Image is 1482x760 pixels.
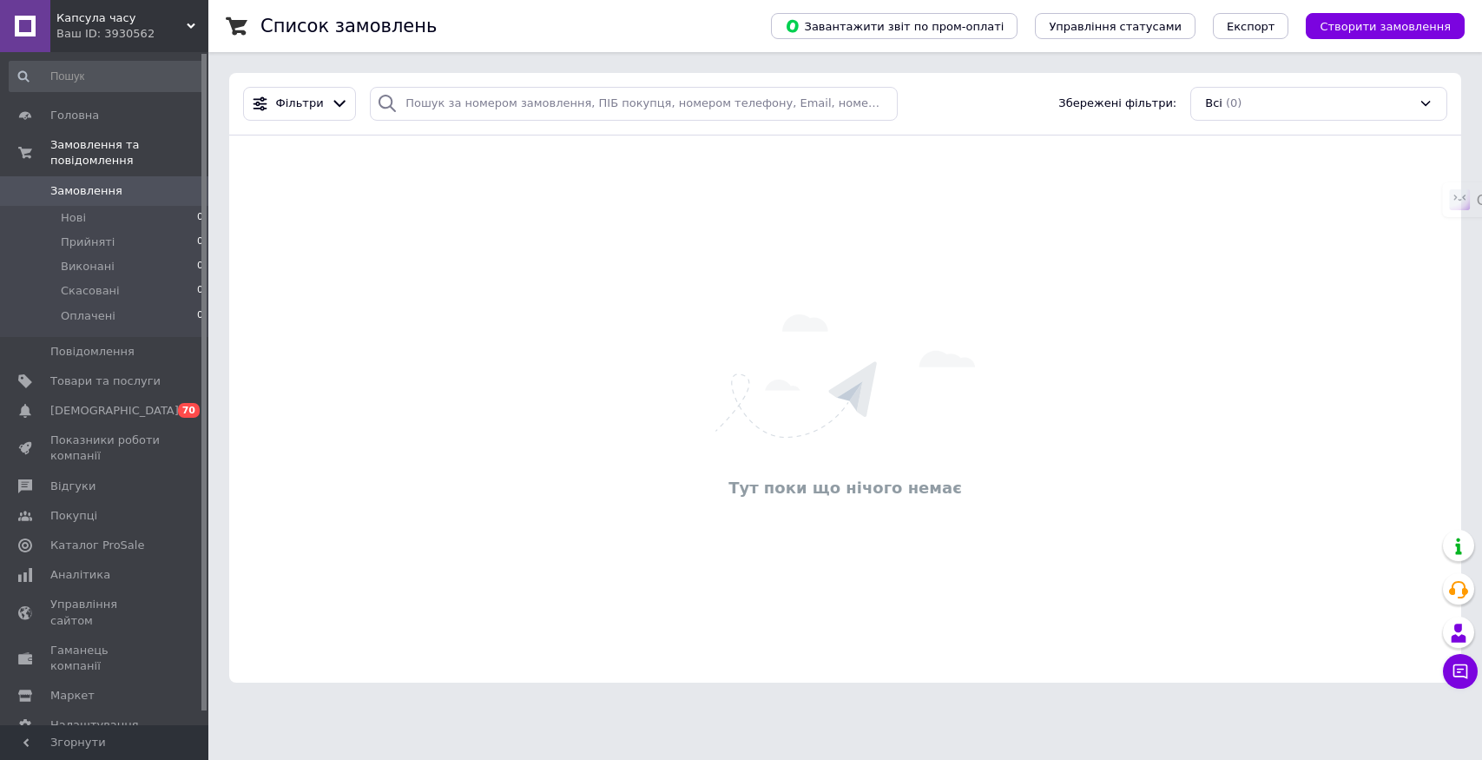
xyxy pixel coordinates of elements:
[1226,96,1242,109] span: (0)
[61,283,120,299] span: Скасовані
[56,10,187,26] span: Капсула часу
[61,308,115,324] span: Оплачені
[9,61,205,92] input: Пошук
[1288,19,1465,32] a: Створити замовлення
[50,567,110,583] span: Аналітика
[1058,96,1176,112] span: Збережені фільтри:
[50,373,161,389] span: Товари та послуги
[50,183,122,199] span: Замовлення
[197,210,203,226] span: 0
[50,479,96,494] span: Відгуки
[197,259,203,274] span: 0
[50,688,95,704] span: Маркет
[50,538,144,553] span: Каталог ProSale
[50,137,208,169] span: Замовлення та повідомлення
[50,433,161,464] span: Показники роботи компанії
[197,283,203,299] span: 0
[1205,96,1222,112] span: Всі
[1035,13,1195,39] button: Управління статусами
[61,235,115,250] span: Прийняті
[50,597,161,628] span: Управління сайтом
[50,643,161,674] span: Гаманець компанії
[197,308,203,324] span: 0
[50,344,135,360] span: Повідомлення
[197,235,203,250] span: 0
[61,210,86,226] span: Нові
[1227,20,1275,33] span: Експорт
[771,13,1018,39] button: Завантажити звіт по пром-оплаті
[1320,20,1451,33] span: Створити замовлення
[50,717,139,733] span: Налаштування
[50,508,97,524] span: Покупці
[1443,654,1478,689] button: Чат з покупцем
[1306,13,1465,39] button: Створити замовлення
[1049,20,1182,33] span: Управління статусами
[238,477,1452,499] div: Тут поки що нічого немає
[370,87,898,121] input: Пошук за номером замовлення, ПІБ покупця, номером телефону, Email, номером накладної
[1213,13,1289,39] button: Експорт
[50,403,179,419] span: [DEMOGRAPHIC_DATA]
[178,403,200,418] span: 70
[276,96,324,112] span: Фільтри
[56,26,208,42] div: Ваш ID: 3930562
[50,108,99,123] span: Головна
[61,259,115,274] span: Виконані
[260,16,437,36] h1: Список замовлень
[785,18,1004,34] span: Завантажити звіт по пром-оплаті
